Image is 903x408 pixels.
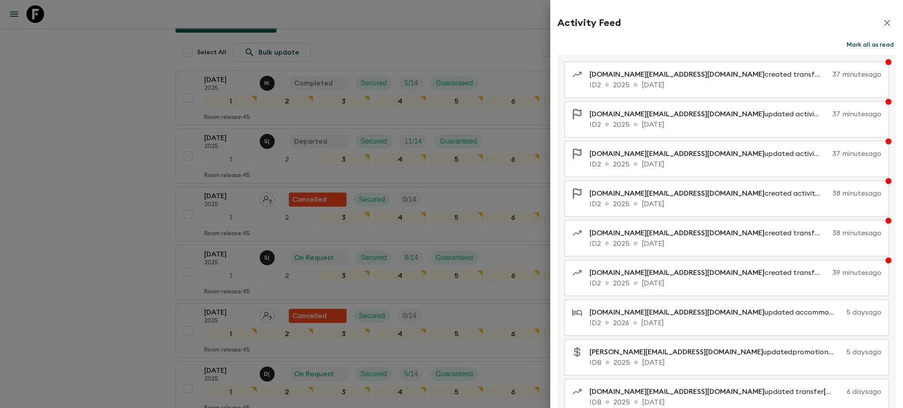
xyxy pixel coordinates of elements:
p: created transfer [590,267,829,278]
span: [DOMAIN_NAME][EMAIL_ADDRESS][DOMAIN_NAME] [590,388,765,395]
p: updated promotional discounts [590,347,843,357]
p: 38 minutes ago [832,188,881,199]
p: 5 days ago [846,347,881,357]
p: ID2 2026 [DATE] [590,318,881,328]
p: ID2 2025 [DATE] [590,238,881,249]
span: [DOMAIN_NAME][EMAIL_ADDRESS][DOMAIN_NAME] [590,150,765,157]
p: created activity [590,188,829,199]
span: [DOMAIN_NAME][EMAIL_ADDRESS][DOMAIN_NAME] [590,71,765,78]
p: 37 minutes ago [832,148,881,159]
p: 6 days ago [847,386,881,397]
span: [DOMAIN_NAME][EMAIL_ADDRESS][DOMAIN_NAME] [590,230,765,237]
p: updated activity [590,109,829,119]
p: 37 minutes ago [832,109,881,119]
span: [DOMAIN_NAME][EMAIL_ADDRESS][DOMAIN_NAME] [590,111,765,118]
span: [PERSON_NAME][EMAIL_ADDRESS][DOMAIN_NAME] [590,349,763,356]
span: [DOMAIN_NAME][EMAIL_ADDRESS][DOMAIN_NAME] [590,309,765,316]
span: Cocktail and Dinner [821,150,888,157]
span: [DOMAIN_NAME][EMAIL_ADDRESS][DOMAIN_NAME] [590,190,765,197]
p: 37 minutes ago [832,69,881,80]
p: updated transfer [590,386,843,397]
p: IDB 2025 [DATE] [590,357,881,368]
h2: Activity Feed [557,17,621,29]
button: Mark all as read [844,39,896,51]
p: IDB 2025 [DATE] [590,397,881,408]
p: 38 minutes ago [832,228,881,238]
span: Cocktail and Dinner [821,111,888,118]
p: updated accommodation [590,307,843,318]
p: created transfer [590,228,829,238]
p: ID2 2025 [DATE] [590,80,881,90]
p: updated activity [590,148,829,159]
p: 39 minutes ago [832,267,881,278]
span: [DOMAIN_NAME][EMAIL_ADDRESS][DOMAIN_NAME] [590,269,765,276]
p: created transfer [590,69,829,80]
p: 5 days ago [846,307,881,318]
p: ID2 2025 [DATE] [590,199,881,209]
p: ID2 2025 [DATE] [590,119,881,130]
p: ID2 2025 [DATE] [590,278,881,289]
p: ID2 2025 [DATE] [590,159,881,170]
